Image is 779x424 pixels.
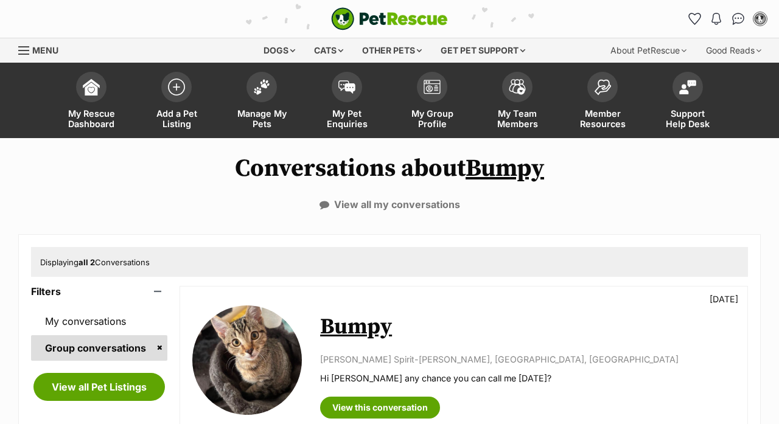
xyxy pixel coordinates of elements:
img: manage-my-pets-icon-02211641906a0b7f246fdf0571729dbe1e7629f14944591b6c1af311fb30b64b.svg [253,79,270,95]
strong: all 2 [79,257,95,267]
a: My conversations [31,308,167,334]
a: Member Resources [560,66,645,138]
img: notifications-46538b983faf8c2785f20acdc204bb7945ddae34d4c08c2a6579f10ce5e182be.svg [711,13,721,25]
a: Favourites [685,9,704,29]
a: View this conversation [320,397,440,419]
div: Other pets [354,38,430,63]
a: My Rescue Dashboard [49,66,134,138]
a: Bumpy [466,153,544,184]
span: Displaying Conversations [40,257,150,267]
a: Support Help Desk [645,66,730,138]
span: My Group Profile [405,108,459,129]
a: Conversations [728,9,748,29]
p: [DATE] [710,293,738,305]
a: My Pet Enquiries [304,66,389,138]
span: My Rescue Dashboard [64,108,119,129]
img: member-resources-icon-8e73f808a243e03378d46382f2149f9095a855e16c252ad45f914b54edf8863c.svg [594,79,611,96]
img: Jemma profile pic [754,13,766,25]
img: pet-enquiries-icon-7e3ad2cf08bfb03b45e93fb7055b45f3efa6380592205ae92323e6603595dc1f.svg [338,80,355,94]
span: My Pet Enquiries [320,108,374,129]
a: My Group Profile [389,66,475,138]
span: Support Help Desk [660,108,715,129]
img: Bumpy [192,305,302,415]
img: team-members-icon-5396bd8760b3fe7c0b43da4ab00e1e3bb1a5d9ba89233759b79545d2d3fc5d0d.svg [509,79,526,95]
p: [PERSON_NAME] Spirit-[PERSON_NAME], [GEOGRAPHIC_DATA], [GEOGRAPHIC_DATA] [320,353,735,366]
p: Hi [PERSON_NAME] any chance you can call me [DATE]? [320,372,735,384]
div: Dogs [255,38,304,63]
span: My Team Members [490,108,545,129]
a: Bumpy [320,313,392,341]
a: View all Pet Listings [33,373,165,401]
a: My Team Members [475,66,560,138]
img: group-profile-icon-3fa3cf56718a62981997c0bc7e787c4b2cf8bcc04b72c1350f741eb67cf2f40e.svg [424,80,441,94]
span: Member Resources [575,108,630,129]
div: Cats [306,38,352,63]
span: Manage My Pets [234,108,289,129]
div: Good Reads [697,38,770,63]
img: logo-cat-932fe2b9b8326f06289b0f2fb663e598f794de774fb13d1741a6617ecf9a85b4.svg [331,7,448,30]
div: About PetRescue [602,38,695,63]
span: Menu [32,45,58,55]
img: dashboard-icon-eb2f2d2d3e046f16d808141f083e7271f6b2e854fb5c12c21221c1fb7104beca.svg [83,78,100,96]
button: Notifications [707,9,726,29]
img: add-pet-listing-icon-0afa8454b4691262ce3f59096e99ab1cd57d4a30225e0717b998d2c9b9846f56.svg [168,78,185,96]
a: View all my conversations [320,199,460,210]
img: chat-41dd97257d64d25036548639549fe6c8038ab92f7586957e7f3b1b290dea8141.svg [732,13,745,25]
header: Filters [31,286,167,297]
span: Add a Pet Listing [149,108,204,129]
img: help-desk-icon-fdf02630f3aa405de69fd3d07c3f3aa587a6932b1a1747fa1d2bba05be0121f9.svg [679,80,696,94]
a: Manage My Pets [219,66,304,138]
a: Group conversations [31,335,167,361]
a: Add a Pet Listing [134,66,219,138]
button: My account [750,9,770,29]
div: Get pet support [432,38,534,63]
ul: Account quick links [685,9,770,29]
a: PetRescue [331,7,448,30]
a: Menu [18,38,67,60]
